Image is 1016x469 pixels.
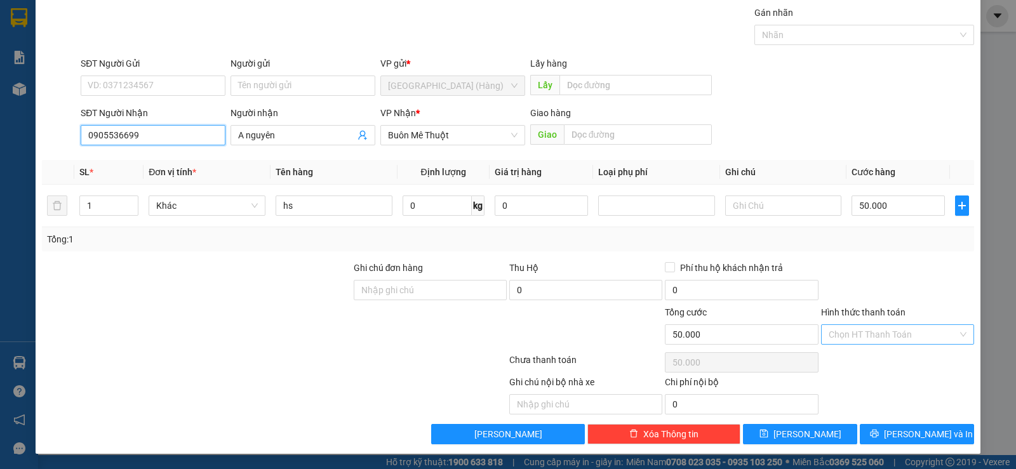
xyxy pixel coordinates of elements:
[431,424,584,444] button: [PERSON_NAME]
[884,427,973,441] span: [PERSON_NAME] và In
[354,263,424,273] label: Ghi chú đơn hàng
[149,26,333,41] div: Sự
[149,167,196,177] span: Đơn vị tính
[530,75,559,95] span: Lấy
[276,167,313,177] span: Tên hàng
[276,195,392,216] input: VD: Bàn, Ghế
[81,106,225,120] div: SĐT Người Nhận
[754,8,793,18] label: Gán nhãn
[149,59,167,72] span: DĐ:
[354,280,507,300] input: Ghi chú đơn hàng
[587,424,740,444] button: deleteXóa Thông tin
[821,307,906,317] label: Hình thức thanh toán
[11,11,140,55] div: [GEOGRAPHIC_DATA] (Hàng)
[530,58,567,69] span: Lấy hàng
[495,167,542,177] span: Giá trị hàng
[81,56,225,70] div: SĐT Người Gửi
[720,160,847,185] th: Ghi chú
[509,263,538,273] span: Thu Hộ
[231,56,375,70] div: Người gửi
[495,195,588,216] input: 0
[629,429,638,439] span: delete
[773,427,841,441] span: [PERSON_NAME]
[955,195,969,216] button: plus
[358,130,368,140] span: user-add
[956,201,968,211] span: plus
[472,195,485,216] span: kg
[643,427,698,441] span: Xóa Thông tin
[665,307,707,317] span: Tổng cước
[725,195,842,216] input: Ghi Chú
[474,427,542,441] span: [PERSON_NAME]
[149,11,333,26] div: Buôn Mê Thuột
[388,126,518,145] span: Buôn Mê Thuột
[149,41,333,59] div: 0901709016
[675,261,788,275] span: Phí thu hộ khách nhận trả
[380,108,416,118] span: VP Nhận
[509,394,662,414] input: Nhập ghi chú
[743,424,857,444] button: save[PERSON_NAME]
[47,195,67,216] button: delete
[559,75,712,95] input: Dọc đường
[149,73,333,140] span: [GEOGRAPHIC_DATA] - [GEOGRAPHIC_DATA]
[665,375,818,394] div: Chi phí nội bộ
[11,11,30,24] span: Gửi:
[149,12,179,25] span: Nhận:
[852,167,895,177] span: Cước hàng
[421,167,466,177] span: Định lượng
[79,167,90,177] span: SL
[509,375,662,394] div: Ghi chú nội bộ nhà xe
[564,124,712,145] input: Dọc đường
[231,106,375,120] div: Người nhận
[530,124,564,145] span: Giao
[593,160,720,185] th: Loại phụ phí
[156,196,258,215] span: Khác
[388,76,518,95] span: Đà Nẵng (Hàng)
[508,353,664,375] div: Chưa thanh toán
[380,56,525,70] div: VP gửi
[860,424,974,444] button: printer[PERSON_NAME] và In
[870,429,879,439] span: printer
[530,108,571,118] span: Giao hàng
[759,429,768,439] span: save
[47,232,393,246] div: Tổng: 1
